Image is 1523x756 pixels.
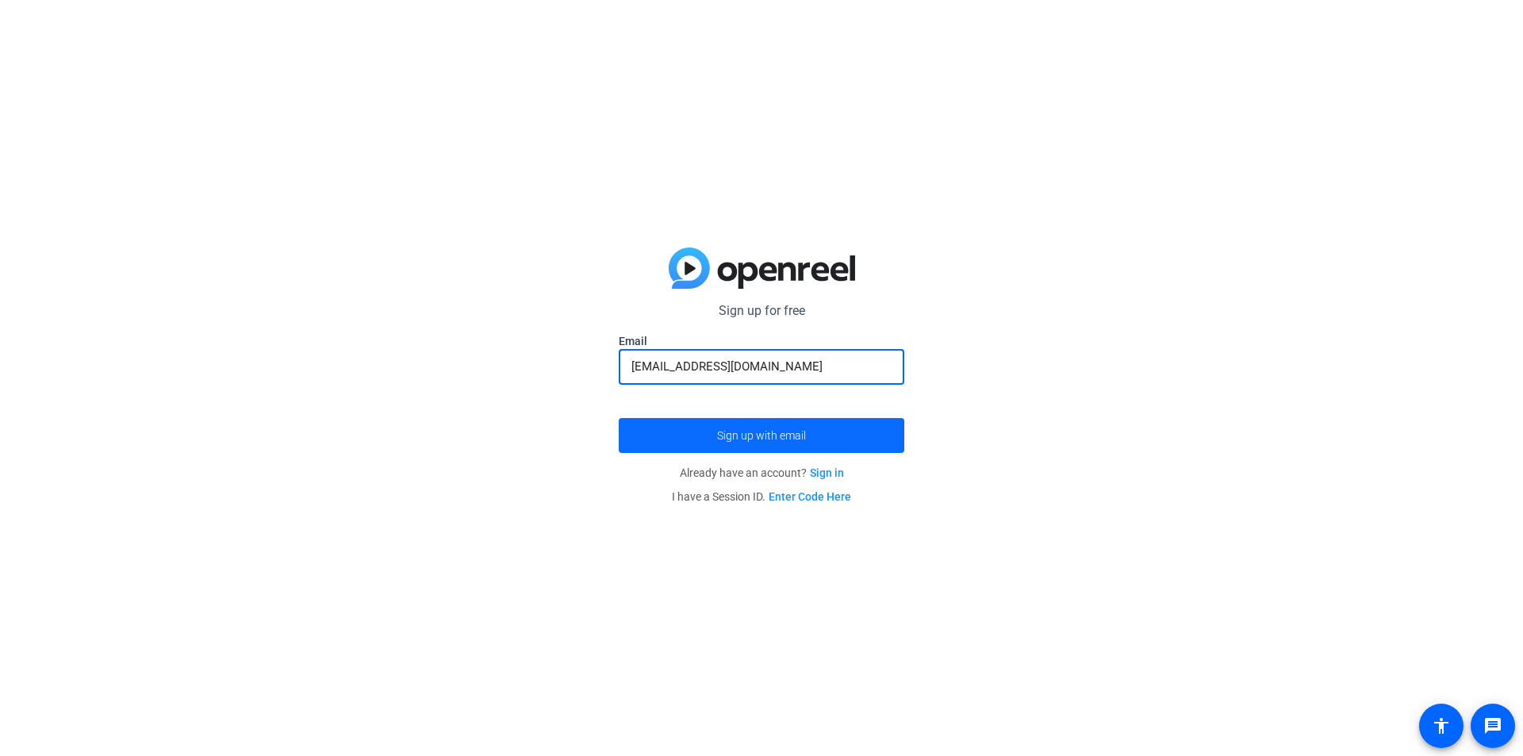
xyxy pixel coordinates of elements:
span: I have a Session ID. [672,490,851,503]
img: blue-gradient.svg [669,248,855,289]
button: Sign up with email [619,418,904,453]
span: Already have an account? [680,466,844,479]
input: Enter Email Address [631,357,892,376]
label: Email [619,333,904,349]
mat-icon: accessibility [1432,716,1451,735]
a: Sign in [810,466,844,479]
a: Enter Code Here [769,490,851,503]
p: Sign up for free [619,301,904,320]
mat-icon: message [1483,716,1502,735]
